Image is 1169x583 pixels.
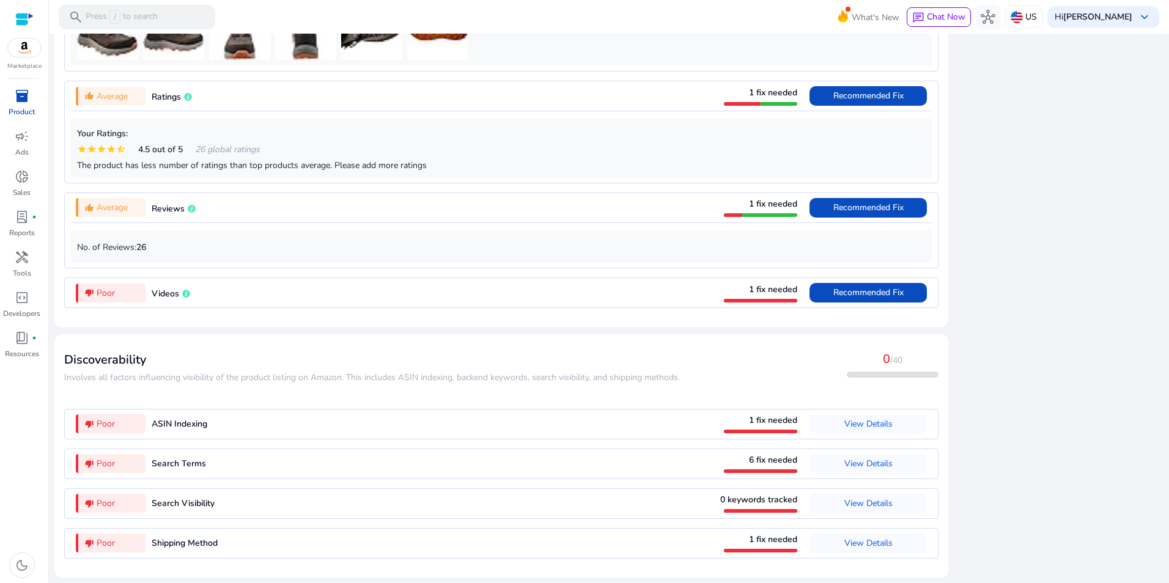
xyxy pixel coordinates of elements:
[84,91,94,101] mat-icon: thumb_up_alt
[195,143,260,156] span: 26 global ratings
[1025,6,1037,28] p: US
[13,268,31,279] p: Tools
[809,414,927,434] button: View Details
[97,287,115,299] span: Poor
[5,348,39,359] p: Resources
[97,90,128,103] span: Average
[981,10,995,24] span: hub
[927,11,965,23] span: Chat Now
[109,10,120,24] span: /
[97,497,115,510] span: Poor
[152,458,206,469] span: Search Terms
[15,331,29,345] span: book_4
[84,203,94,213] mat-icon: thumb_up_alt
[77,129,926,139] h5: Your Ratings:
[15,210,29,224] span: lab_profile
[152,91,181,103] span: Ratings
[749,284,797,295] span: 1 fix needed
[138,143,183,156] span: 4.5 out of 5
[8,38,41,57] img: amazon.svg
[152,497,215,509] span: Search Visibility
[84,419,94,429] mat-icon: thumb_down_alt
[152,288,179,299] span: Videos
[907,7,971,27] button: chatChat Now
[77,144,87,154] mat-icon: star
[9,106,35,117] p: Product
[64,372,680,383] span: ​​Involves all factors influencing visibility of the product listing on Amazon. This includes ASI...
[833,90,904,101] span: Recommended Fix
[32,335,37,340] span: fiber_manual_record
[13,187,31,198] p: Sales
[749,414,797,426] span: 1 fix needed
[844,418,893,430] span: View Details
[152,203,185,215] span: Reviews
[976,5,1000,29] button: hub
[3,308,40,319] p: Developers
[64,353,680,367] h3: Discoverability
[15,89,29,103] span: inventory_2
[833,287,904,298] span: Recommended Fix
[84,499,94,508] mat-icon: thumb_down_alt
[749,198,797,210] span: 1 fix needed
[1063,11,1132,23] b: [PERSON_NAME]
[15,558,29,573] span: dark_mode
[84,288,94,298] mat-icon: thumb_down_alt
[97,144,106,154] mat-icon: star
[87,144,97,154] mat-icon: star
[7,62,42,71] p: Marketplace
[844,497,893,509] span: View Details
[1055,13,1132,21] p: Hi
[809,454,927,474] button: View Details
[152,537,218,549] span: Shipping Method
[84,538,94,548] mat-icon: thumb_down_alt
[749,533,797,545] span: 1 fix needed
[749,87,797,98] span: 1 fix needed
[720,494,797,505] span: 0 keywords tracked
[86,10,158,24] p: Press to search
[116,144,126,154] mat-icon: star_half
[809,533,927,553] button: View Details
[77,241,926,254] p: No. of Reviews:
[15,129,29,144] span: campaign
[106,144,116,154] mat-icon: star
[9,227,35,238] p: Reports
[97,417,115,430] span: Poor
[68,10,83,24] span: search
[152,418,207,430] span: ASIN Indexing
[77,159,926,172] div: The product has less number of ratings than top products average. Please add more ratings
[809,198,927,218] button: Recommended Fix
[97,537,115,549] span: Poor
[15,250,29,265] span: handyman
[84,459,94,469] mat-icon: thumb_down_alt
[15,290,29,305] span: code_blocks
[809,494,927,513] button: View Details
[883,351,890,367] span: 0
[97,457,115,470] span: Poor
[912,12,924,24] span: chat
[844,458,893,469] span: View Details
[809,86,927,106] button: Recommended Fix
[833,202,904,213] span: Recommended Fix
[15,169,29,184] span: donut_small
[809,283,927,302] button: Recommended Fix
[852,7,899,28] span: What's New
[890,354,902,366] span: /40
[1011,11,1023,23] img: us.svg
[136,241,146,253] b: 26
[844,537,893,549] span: View Details
[32,215,37,219] span: fiber_manual_record
[97,201,128,214] span: Average
[1137,10,1152,24] span: keyboard_arrow_down
[15,147,29,158] p: Ads
[749,454,797,466] span: 6 fix needed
